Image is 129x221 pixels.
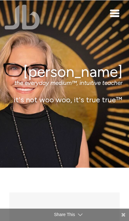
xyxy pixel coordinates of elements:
[7,63,123,80] h1: [PERSON_NAME]
[7,95,123,104] p: it's not woo woo, it's true true™
[7,80,123,87] p: the everyday medium™, intuitive teacher
[5,5,40,29] img: Jamie Butler. The Everyday Medium
[110,9,120,17] button: Toggle navigation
